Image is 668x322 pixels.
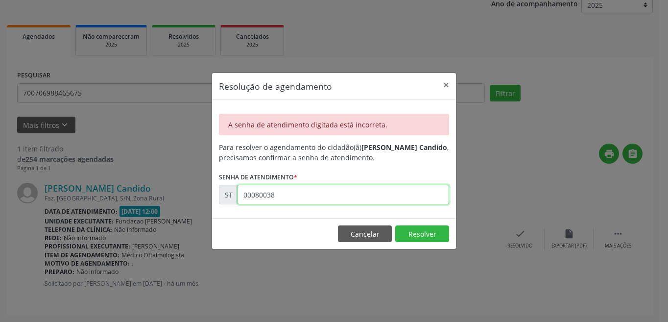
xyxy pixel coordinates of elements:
[219,114,449,135] div: A senha de atendimento digitada está incorreta.
[436,73,456,97] button: Close
[219,170,297,185] label: Senha de atendimento
[219,142,449,163] div: Para resolver o agendamento do cidadão(ã) , precisamos confirmar a senha de atendimento.
[338,225,392,242] button: Cancelar
[361,143,447,152] b: [PERSON_NAME] Candido
[219,185,238,204] div: ST
[395,225,449,242] button: Resolver
[219,80,332,93] h5: Resolução de agendamento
